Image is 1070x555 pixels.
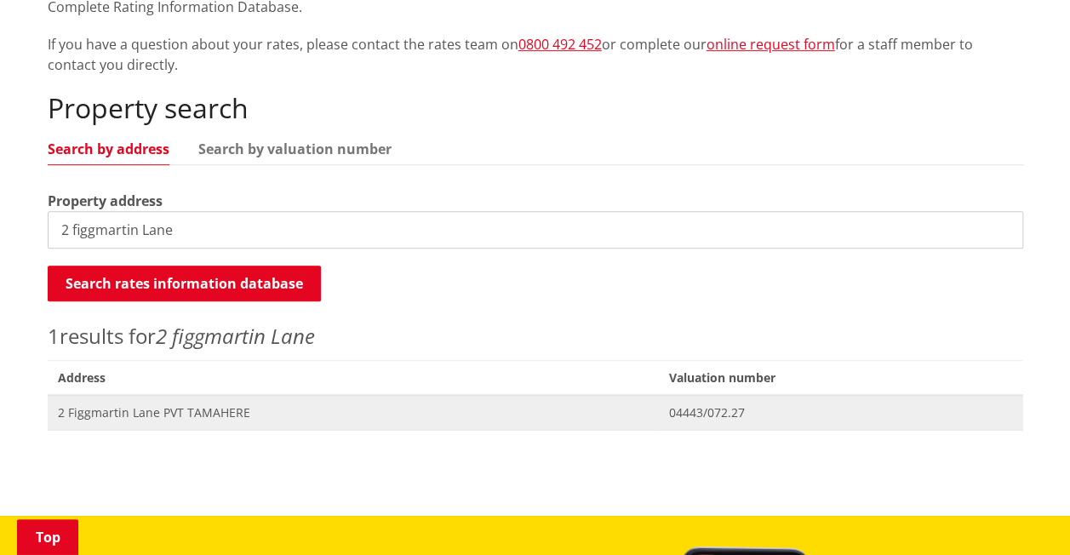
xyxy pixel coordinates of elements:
span: 04443/072.27 [669,404,1013,421]
p: results for [48,321,1023,352]
span: Valuation number [659,360,1023,395]
em: 2 figgmartin Lane [156,322,315,350]
span: 1 [48,322,60,350]
iframe: Messenger Launcher [992,483,1053,545]
a: Top [17,519,78,555]
p: If you have a question about your rates, please contact the rates team on or complete our for a s... [48,34,1023,75]
input: e.g. Duke Street NGARUAWAHIA [48,211,1023,249]
a: 2 Figgmartin Lane PVT TAMAHERE 04443/072.27 [48,395,1023,430]
h2: Property search [48,92,1023,124]
span: 2 Figgmartin Lane PVT TAMAHERE [58,404,649,421]
label: Property address [48,191,163,211]
a: Search by valuation number [198,142,392,156]
a: Search by address [48,142,169,156]
a: 0800 492 452 [518,35,602,54]
a: online request form [707,35,835,54]
button: Search rates information database [48,266,321,301]
span: Address [48,360,659,395]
